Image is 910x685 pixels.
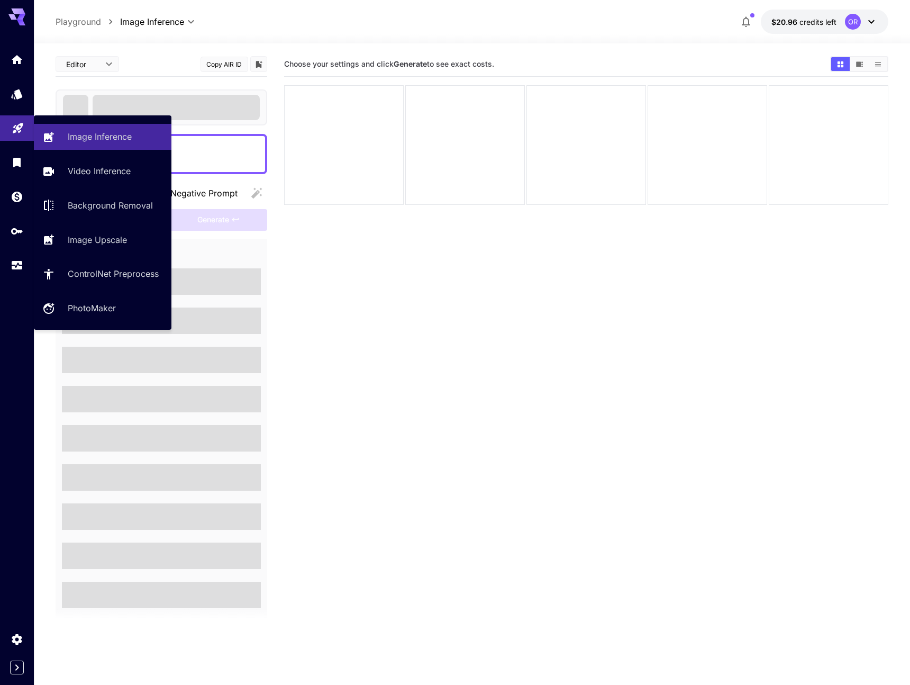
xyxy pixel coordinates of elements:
p: ControlNet Preprocess [68,267,159,280]
span: $20.96 [771,17,799,26]
a: ControlNet Preprocess [34,261,171,287]
div: $20.9628 [771,16,836,28]
button: Show images in list view [869,57,887,71]
div: API Keys [11,224,23,238]
a: PhotoMaker [34,295,171,321]
p: Image Upscale [68,233,127,246]
div: Show images in grid viewShow images in video viewShow images in list view [830,56,888,72]
button: $20.9628 [761,10,888,34]
a: Video Inference [34,158,171,184]
b: Generate [394,59,427,68]
div: Usage [11,259,23,272]
a: Background Removal [34,193,171,219]
button: Show images in grid view [831,57,850,71]
div: Settings [11,633,23,646]
button: Copy AIR ID [201,57,248,72]
button: Add to library [254,58,263,70]
div: Models [11,87,23,101]
button: Show images in video view [850,57,869,71]
div: OR [845,14,861,30]
div: Please fill the prompt [170,209,267,231]
span: Image Inference [120,15,184,28]
a: Image Inference [34,124,171,150]
p: Background Removal [68,199,153,212]
div: Library [11,156,23,169]
p: Video Inference [68,165,131,177]
p: Image Inference [68,130,132,143]
div: Playground [12,121,24,134]
p: Playground [56,15,101,28]
div: Wallet [11,190,23,203]
a: Image Upscale [34,227,171,253]
div: Home [11,53,23,66]
p: PhotoMaker [68,302,116,314]
span: Choose your settings and click to see exact costs. [284,59,494,68]
span: Negative Prompt [170,187,238,200]
button: Expand sidebar [10,661,24,674]
nav: breadcrumb [56,15,120,28]
span: Editor [66,59,99,70]
span: credits left [799,17,836,26]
